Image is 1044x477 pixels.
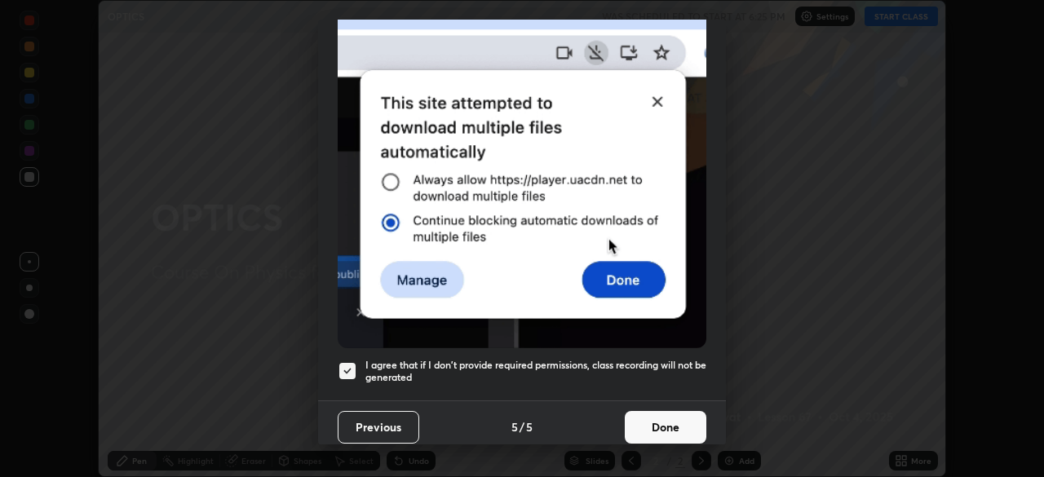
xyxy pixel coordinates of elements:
button: Done [625,411,706,444]
h4: 5 [526,418,533,435]
h5: I agree that if I don't provide required permissions, class recording will not be generated [365,359,706,384]
button: Previous [338,411,419,444]
h4: 5 [511,418,518,435]
h4: / [520,418,524,435]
